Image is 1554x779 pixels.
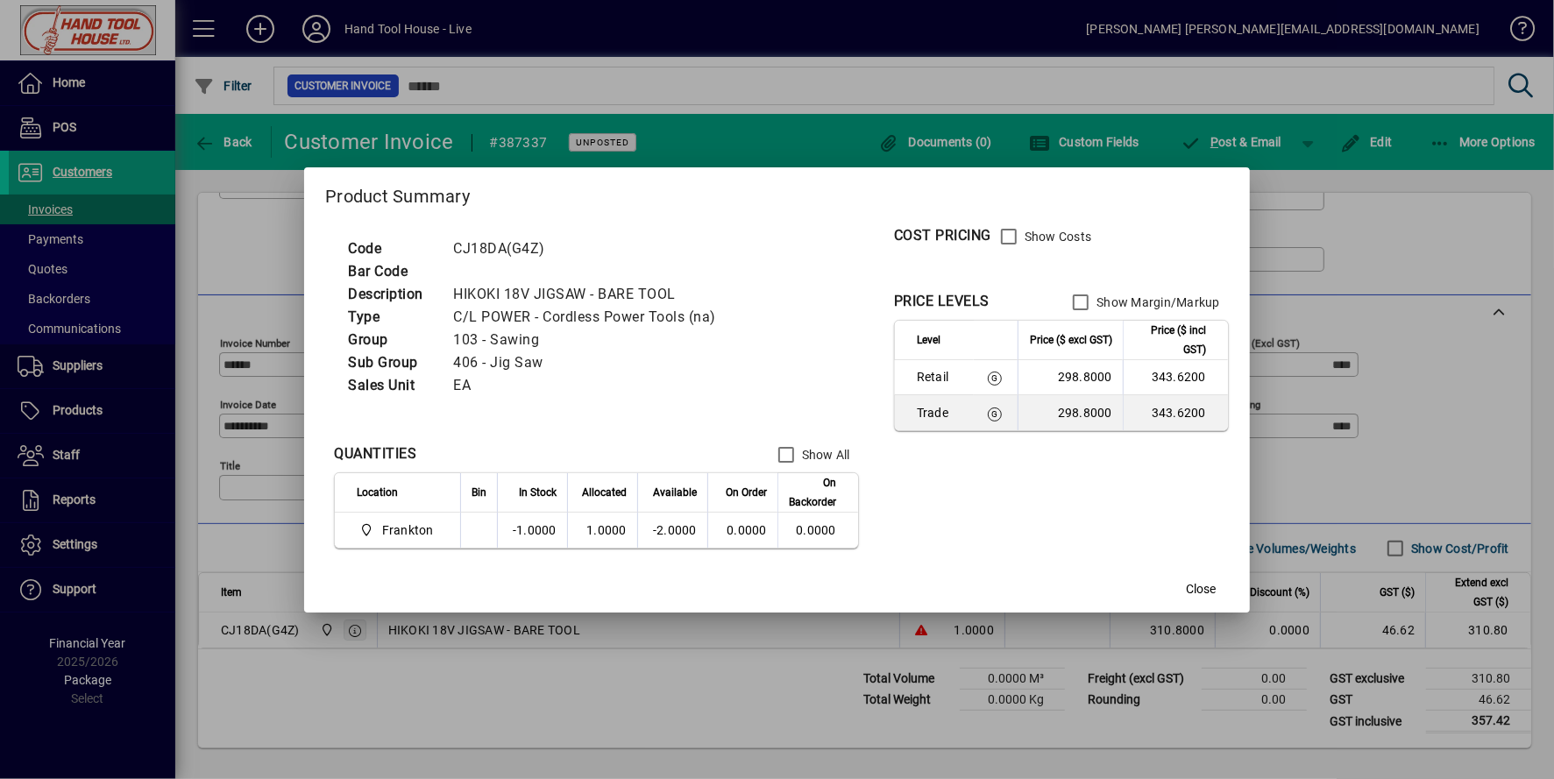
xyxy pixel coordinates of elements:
span: Close [1186,580,1216,598]
td: Description [339,283,444,306]
span: Retail [917,368,963,386]
td: 0.0000 [777,513,858,548]
span: On Order [726,483,767,502]
span: Trade [917,404,963,421]
td: -1.0000 [497,513,567,548]
h2: Product Summary [304,167,1250,218]
div: QUANTITIES [334,443,416,464]
span: Frankton [382,521,434,539]
span: Level [917,330,940,350]
td: 343.6200 [1123,360,1228,395]
span: Allocated [582,483,627,502]
span: 0.0000 [727,523,767,537]
td: CJ18DA(G4Z) [444,237,737,260]
span: Bin [472,483,486,502]
span: Price ($ excl GST) [1030,330,1112,350]
td: Sub Group [339,351,444,374]
span: Available [653,483,697,502]
td: 406 - Jig Saw [444,351,737,374]
td: Bar Code [339,260,444,283]
td: Group [339,329,444,351]
td: HIKOKI 18V JIGSAW - BARE TOOL [444,283,737,306]
span: Frankton [357,520,441,541]
td: Type [339,306,444,329]
td: 1.0000 [567,513,637,548]
td: Code [339,237,444,260]
td: 103 - Sawing [444,329,737,351]
td: C/L POWER - Cordless Power Tools (na) [444,306,737,329]
td: 298.8000 [1018,360,1123,395]
label: Show Margin/Markup [1093,294,1220,311]
div: COST PRICING [894,225,991,246]
button: Close [1173,574,1229,605]
span: Location [357,483,398,502]
span: On Backorder [789,473,836,512]
label: Show All [798,446,850,464]
td: -2.0000 [637,513,707,548]
td: 343.6200 [1123,395,1228,430]
td: Sales Unit [339,374,444,397]
td: 298.8000 [1018,395,1123,430]
span: In Stock [519,483,557,502]
span: Price ($ incl GST) [1134,321,1206,359]
label: Show Costs [1021,228,1092,245]
div: PRICE LEVELS [894,291,990,312]
td: EA [444,374,737,397]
